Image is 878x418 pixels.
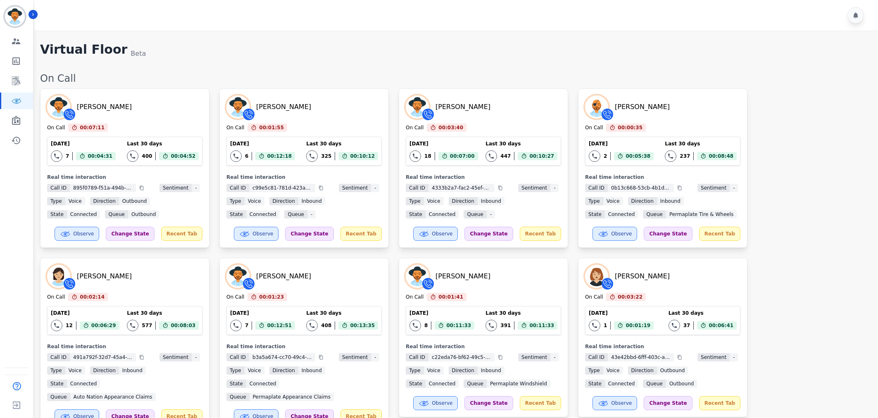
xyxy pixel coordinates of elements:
[269,366,298,375] span: Direction
[306,140,378,147] div: Last 30 days
[226,265,250,288] img: Avatar
[65,366,85,375] span: voice
[250,393,334,401] span: Permaplate Appearance Claims
[256,102,311,112] div: [PERSON_NAME]
[47,393,70,401] span: Queue
[618,293,642,301] span: 00:03:22
[371,353,379,361] span: -
[683,322,690,329] div: 37
[424,366,444,375] span: voice
[267,152,292,160] span: 00:12:18
[611,230,632,237] span: Observe
[259,123,284,132] span: 00:01:55
[628,366,657,375] span: Direction
[644,396,692,410] div: Change State
[90,197,119,205] span: Direction
[226,343,382,350] div: Real time interaction
[55,227,99,241] button: Observe
[550,353,559,361] span: -
[666,210,737,218] span: Permaplate Tire & Wheels
[585,366,603,375] span: Type
[47,353,70,361] span: Call ID
[51,140,116,147] div: [DATE]
[603,366,623,375] span: voice
[605,380,638,388] span: connected
[450,152,475,160] span: 00:07:00
[406,366,424,375] span: Type
[47,124,65,132] div: On Call
[192,353,200,361] span: -
[518,353,550,361] span: Sentiment
[73,230,94,237] span: Observe
[438,293,463,301] span: 00:01:41
[657,197,684,205] span: inbound
[70,184,136,192] span: 895f0789-f51a-494b-9409-a32e49077dc8
[500,153,511,159] div: 447
[699,227,740,241] div: Recent Tab
[730,184,738,192] span: -
[699,396,740,410] div: Recent Tab
[284,210,307,218] span: Queue
[47,380,67,388] span: State
[604,322,607,329] div: 1
[406,265,429,288] img: Avatar
[256,271,311,281] div: [PERSON_NAME]
[406,380,426,388] span: State
[432,400,452,406] span: Observe
[626,152,650,160] span: 00:05:38
[70,353,136,361] span: 491a792f-32d7-45a4-98f6-430fcadc3fa9
[438,123,463,132] span: 00:03:40
[585,343,740,350] div: Real time interaction
[127,310,199,316] div: Last 30 days
[424,322,428,329] div: 8
[406,210,426,218] span: State
[321,153,331,159] div: 325
[159,353,192,361] span: Sentiment
[529,152,554,160] span: 00:10:27
[446,321,471,330] span: 00:11:33
[298,197,325,205] span: inbound
[618,123,642,132] span: 00:00:35
[105,210,128,218] span: Queue
[171,152,195,160] span: 00:04:52
[406,353,428,361] span: Call ID
[409,310,474,316] div: [DATE]
[449,366,478,375] span: Direction
[585,265,608,288] img: Avatar
[520,227,561,241] div: Recent Tab
[127,140,199,147] div: Last 30 days
[644,227,692,241] div: Change State
[66,153,69,159] div: 7
[66,322,73,329] div: 12
[485,310,557,316] div: Last 30 days
[226,353,249,361] span: Call ID
[611,400,632,406] span: Observe
[226,95,250,119] img: Avatar
[585,174,740,180] div: Real time interaction
[669,310,737,316] div: Last 30 days
[67,380,100,388] span: connected
[306,310,378,316] div: Last 30 days
[230,310,295,316] div: [DATE]
[426,380,459,388] span: connected
[615,102,670,112] div: [PERSON_NAME]
[487,210,495,218] span: -
[464,396,513,410] div: Change State
[249,184,315,192] span: c99e5c81-781d-423a-aa44-73cd985190dc
[435,102,490,112] div: [PERSON_NAME]
[464,380,486,388] span: Queue
[161,227,202,241] div: Recent Tab
[128,210,159,218] span: Outbound
[428,353,495,361] span: c22eda76-bf62-49c5-8752-a32a4e557fa2
[267,321,292,330] span: 00:12:51
[269,197,298,205] span: Direction
[142,153,152,159] div: 400
[47,197,65,205] span: Type
[666,380,697,388] span: Outbound
[550,184,559,192] span: -
[608,353,674,361] span: 43e42bbd-6fff-403c-aaa9-1f3291044367
[585,124,603,132] div: On Call
[657,366,688,375] span: outbound
[234,227,278,241] button: Observe
[245,153,248,159] div: 6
